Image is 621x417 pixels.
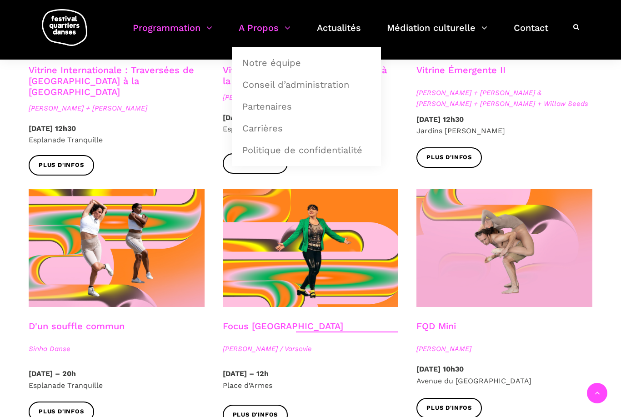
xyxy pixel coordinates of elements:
[39,407,84,417] span: Plus d'infos
[223,343,399,354] span: [PERSON_NAME] / Varsovie
[237,52,376,73] a: Notre équipe
[223,321,343,332] a: Focus [GEOGRAPHIC_DATA]
[223,369,269,378] strong: [DATE] – 12h
[514,20,548,47] a: Contact
[42,9,87,46] img: logo-fqd-med
[237,140,376,161] a: Politique de confidentialité
[223,125,297,133] span: Esplanade Tranquille
[29,103,205,114] span: [PERSON_NAME] + [PERSON_NAME]
[317,20,361,47] a: Actualités
[223,113,270,122] strong: [DATE] – 20h
[416,365,464,373] strong: [DATE] 10h30
[39,161,84,170] span: Plus d'infos
[416,147,482,168] a: Plus d'infos
[387,20,487,47] a: Médiation culturelle
[416,321,456,332] a: FQD Mini
[416,87,592,109] span: [PERSON_NAME] + [PERSON_NAME] & [PERSON_NAME] + [PERSON_NAME] + Willow Seeds
[416,115,464,124] strong: [DATE] 12h30
[239,20,290,47] a: A Propos
[223,368,399,391] p: Place d’Armes
[237,118,376,139] a: Carrières
[237,74,376,95] a: Conseil d’administration
[223,65,387,86] a: Vitrine Internationale : De Montréal à la [GEOGRAPHIC_DATA]
[416,343,592,354] span: [PERSON_NAME]
[29,369,76,378] strong: [DATE] – 20h
[133,20,212,47] a: Programmation
[29,124,76,133] strong: [DATE] 12h30
[29,343,205,354] span: Sinha Danse
[426,403,472,413] span: Plus d'infos
[29,155,94,176] a: Plus d'infos
[416,126,505,135] span: Jardins [PERSON_NAME]
[223,92,399,103] span: [PERSON_NAME] + [PERSON_NAME]
[237,96,376,117] a: Partenaires
[416,65,506,75] a: Vitrine Émergente II
[426,153,472,162] span: Plus d'infos
[223,153,288,174] a: Plus d'infos
[29,136,103,144] span: Esplanade Tranquille
[29,65,194,97] a: Vitrine Internationale : Traversées de [GEOGRAPHIC_DATA] à la [GEOGRAPHIC_DATA]
[416,377,531,385] span: Avenue du [GEOGRAPHIC_DATA]
[29,321,125,332] a: D'un souffle commun
[29,381,103,390] span: Esplanade Tranquille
